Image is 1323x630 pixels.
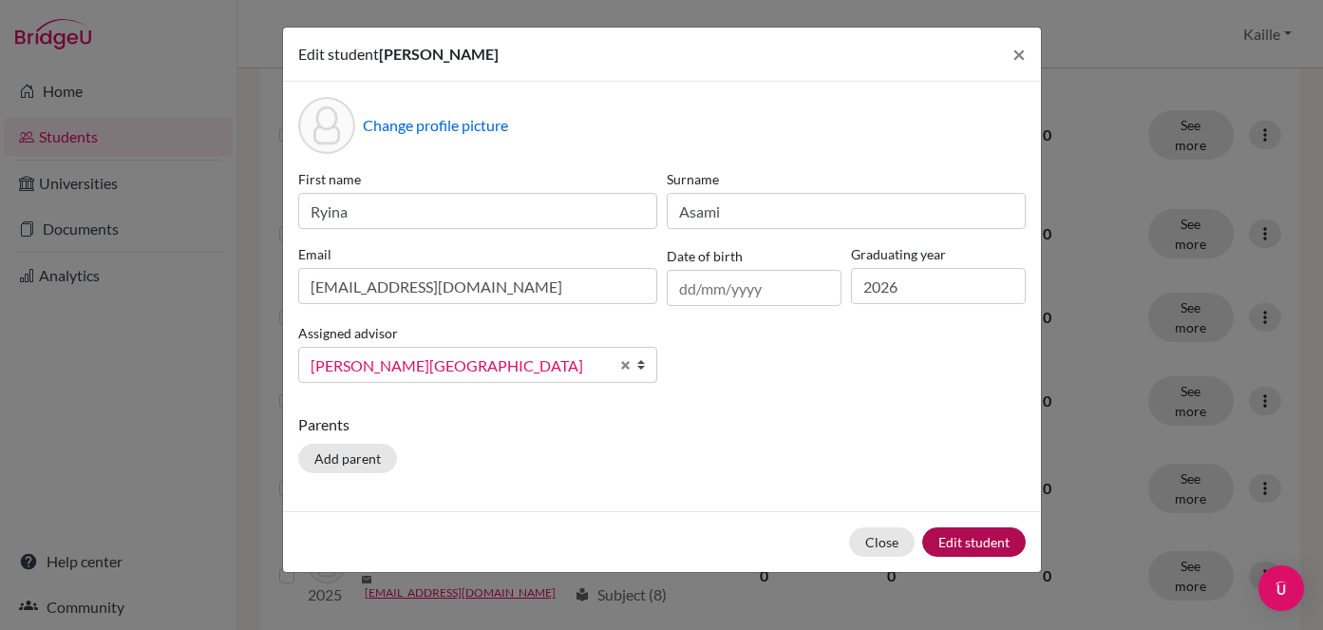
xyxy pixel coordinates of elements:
[922,527,1026,557] button: Edit student
[298,413,1026,436] p: Parents
[298,444,397,473] button: Add parent
[311,353,609,378] span: [PERSON_NAME][GEOGRAPHIC_DATA]
[298,323,398,343] label: Assigned advisor
[849,527,915,557] button: Close
[851,244,1026,264] label: Graduating year
[298,45,379,63] span: Edit student
[298,169,657,189] label: First name
[667,169,1026,189] label: Surname
[667,246,743,266] label: Date of birth
[1258,565,1304,611] div: Open Intercom Messenger
[298,244,657,264] label: Email
[667,270,841,306] input: dd/mm/yyyy
[1012,40,1026,67] span: ×
[298,97,355,154] div: Profile picture
[997,28,1041,81] button: Close
[379,45,499,63] span: [PERSON_NAME]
